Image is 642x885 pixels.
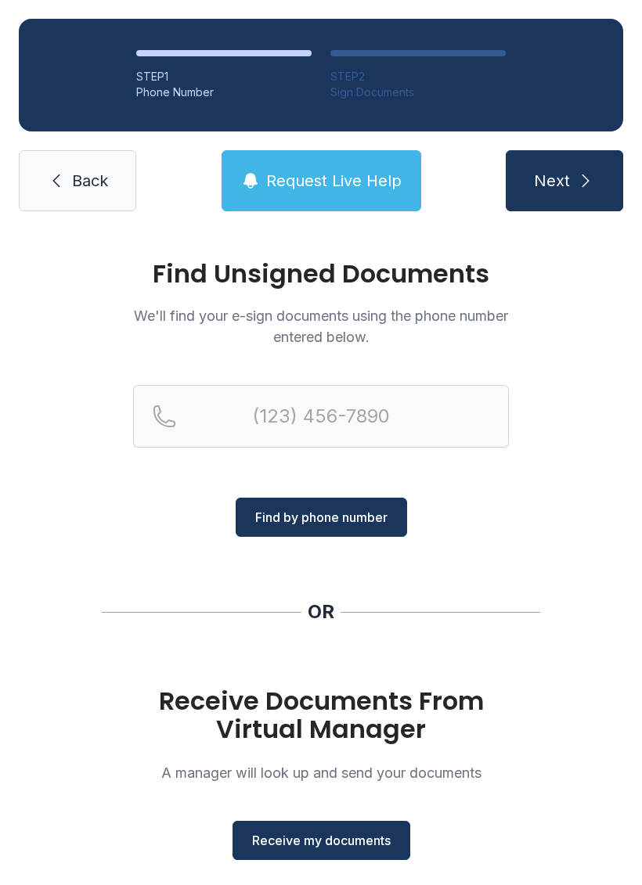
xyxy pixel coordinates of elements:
[72,170,108,192] span: Back
[266,170,402,192] span: Request Live Help
[136,69,312,85] div: STEP 1
[255,508,388,527] span: Find by phone number
[252,831,391,850] span: Receive my documents
[133,385,509,448] input: Reservation phone number
[133,762,509,783] p: A manager will look up and send your documents
[534,170,570,192] span: Next
[330,69,506,85] div: STEP 2
[133,687,509,743] h1: Receive Documents From Virtual Manager
[133,261,509,286] h1: Find Unsigned Documents
[133,305,509,347] p: We'll find your e-sign documents using the phone number entered below.
[136,85,312,100] div: Phone Number
[330,85,506,100] div: Sign Documents
[308,599,334,624] div: OR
